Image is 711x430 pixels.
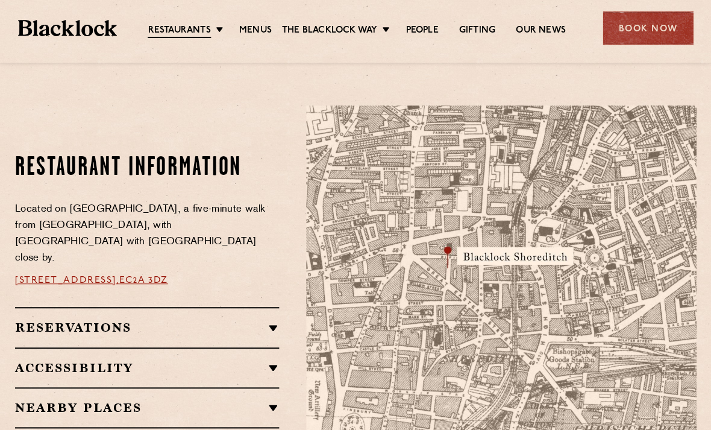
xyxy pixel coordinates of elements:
[603,11,693,45] div: Book Now
[516,25,566,37] a: Our News
[18,20,117,37] img: BL_Textured_Logo-footer-cropped.svg
[15,276,119,285] a: [STREET_ADDRESS],
[15,201,279,267] p: Located on [GEOGRAPHIC_DATA], a five-minute walk from [GEOGRAPHIC_DATA], with [GEOGRAPHIC_DATA] w...
[459,25,495,37] a: Gifting
[15,153,279,183] h2: Restaurant Information
[15,320,279,335] h2: Reservations
[406,25,438,37] a: People
[119,276,168,285] a: EC2A 3DZ
[148,25,210,38] a: Restaurants
[282,25,377,37] a: The Blacklock Way
[15,361,279,375] h2: Accessibility
[15,400,279,415] h2: Nearby Places
[239,25,272,37] a: Menus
